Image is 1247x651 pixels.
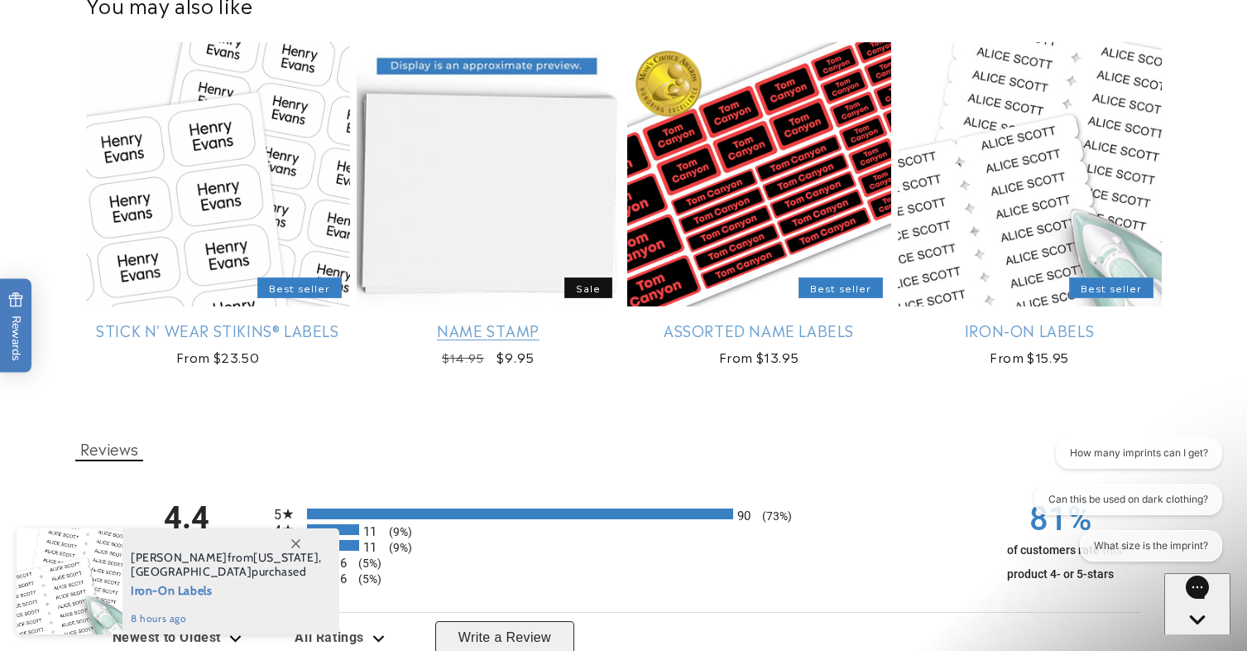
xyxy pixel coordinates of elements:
li: 90 5-star reviews, 73% of total reviews [274,509,974,519]
span: 4 [274,523,295,538]
span: 6 [340,571,347,586]
span: 8 hours ago [131,611,322,626]
span: All Ratings [295,629,364,645]
span: (73%) [754,509,792,523]
li: 6 1-star reviews, 5% of total reviews [274,571,974,582]
a: Assorted Name Labels [627,321,891,340]
span: (9%) [381,541,412,554]
span: 11 [363,540,376,555]
span: (9%) [381,525,412,538]
span: 4.4 [108,503,266,533]
span: from , purchased [131,551,322,579]
span: (5%) [350,572,381,586]
span: Iron-On Labels [131,579,322,600]
span: [GEOGRAPHIC_DATA] [131,564,252,579]
span: of customers rate this product 4- or 5-stars [1007,543,1122,581]
span: Rewards [8,292,24,361]
span: Newest to Oldest [113,629,222,645]
a: Stick N' Wear Stikins® Labels [86,321,350,340]
a: Name Stamp [357,321,621,340]
span: 5 [274,507,295,523]
a: Iron-On Labels [898,321,1162,340]
iframe: Gorgias live chat messenger [1164,573,1230,634]
span: [US_STATE] [253,550,319,565]
span: 90 [737,509,751,523]
span: 6 [340,556,347,571]
span: 81% [982,499,1139,538]
span: 11 [363,524,376,539]
button: Reviews [75,436,143,461]
li: 6 2-star reviews, 5% of total reviews [274,556,974,567]
li: 11 3-star reviews, 9% of total reviews [274,540,974,551]
span: (5%) [350,557,381,570]
iframe: Gorgias live chat conversation starters [1011,437,1230,576]
iframe: Sign Up via Text for Offers [13,518,209,568]
li: 11 4-star reviews, 9% of total reviews [274,524,974,535]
